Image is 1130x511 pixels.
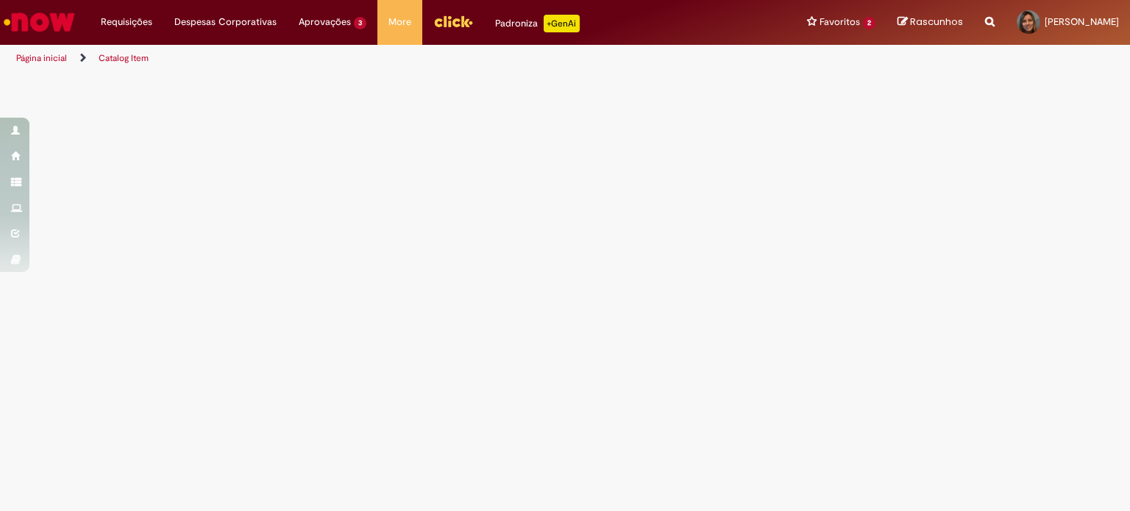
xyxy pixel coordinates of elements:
[544,15,580,32] p: +GenAi
[16,52,67,64] a: Página inicial
[863,17,875,29] span: 2
[820,15,860,29] span: Favoritos
[354,17,366,29] span: 3
[388,15,411,29] span: More
[11,45,742,72] ul: Trilhas de página
[495,15,580,32] div: Padroniza
[174,15,277,29] span: Despesas Corporativas
[101,15,152,29] span: Requisições
[898,15,963,29] a: Rascunhos
[1,7,77,37] img: ServiceNow
[99,52,149,64] a: Catalog Item
[433,10,473,32] img: click_logo_yellow_360x200.png
[299,15,351,29] span: Aprovações
[1045,15,1119,28] span: [PERSON_NAME]
[910,15,963,29] span: Rascunhos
